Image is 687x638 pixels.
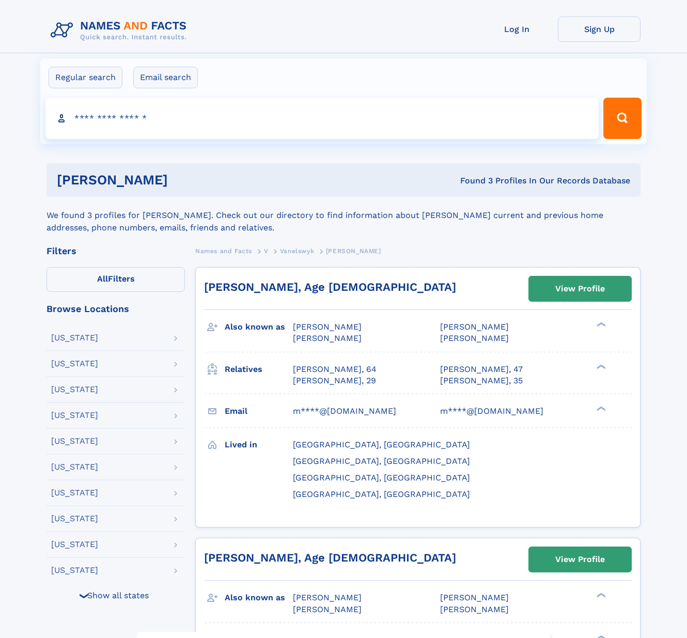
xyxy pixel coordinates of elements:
span: [PERSON_NAME] [326,247,381,255]
span: [PERSON_NAME] [440,593,509,602]
div: [US_STATE] [51,360,98,368]
span: [PERSON_NAME] [440,322,509,332]
a: [PERSON_NAME], 35 [440,375,523,386]
div: ❯ [78,592,90,599]
a: Names and Facts [195,244,252,257]
div: View Profile [555,277,605,301]
label: Email search [133,67,198,88]
span: [PERSON_NAME] [293,322,362,332]
span: [GEOGRAPHIC_DATA], [GEOGRAPHIC_DATA] [293,440,470,449]
div: [US_STATE] [51,489,98,497]
span: [PERSON_NAME] [293,604,362,614]
span: V [264,247,269,255]
div: We found 3 profiles for [PERSON_NAME]. Check out our directory to find information about [PERSON_... [46,197,641,234]
div: Browse Locations [46,304,185,314]
a: View Profile [529,276,631,301]
div: Filters [46,246,185,256]
input: search input [45,98,599,139]
a: View Profile [529,547,631,572]
div: Show all states [46,583,185,608]
div: ❯ [594,405,606,412]
button: Search Button [603,98,642,139]
div: [US_STATE] [51,334,98,342]
div: [US_STATE] [51,540,98,549]
label: Filters [46,267,185,292]
a: [PERSON_NAME], 47 [440,364,523,375]
div: ❯ [594,321,606,328]
a: Vanelswyk [280,244,314,257]
h3: Relatives [225,361,293,378]
div: ❯ [594,363,606,370]
span: Vanelswyk [280,247,314,255]
div: [US_STATE] [51,515,98,523]
div: [US_STATE] [51,463,98,471]
h3: Lived in [225,436,293,454]
div: [US_STATE] [51,411,98,419]
div: [US_STATE] [51,385,98,394]
span: [PERSON_NAME] [293,333,362,343]
h3: Also known as [225,589,293,606]
h1: [PERSON_NAME] [57,174,314,186]
span: [PERSON_NAME] [440,333,509,343]
a: [PERSON_NAME], Age [DEMOGRAPHIC_DATA] [204,281,456,293]
a: Log In [475,17,558,42]
span: [GEOGRAPHIC_DATA], [GEOGRAPHIC_DATA] [293,456,470,466]
span: [GEOGRAPHIC_DATA], [GEOGRAPHIC_DATA] [293,473,470,483]
div: View Profile [555,548,605,571]
a: V [264,244,269,257]
a: Sign Up [558,17,641,42]
img: Logo Names and Facts [46,17,195,44]
span: [GEOGRAPHIC_DATA], [GEOGRAPHIC_DATA] [293,489,470,499]
span: [PERSON_NAME] [293,593,362,602]
a: [PERSON_NAME], 29 [293,375,376,386]
a: [PERSON_NAME], 64 [293,364,377,375]
div: ❯ [594,592,606,599]
h3: Email [225,402,293,420]
h3: Also known as [225,318,293,336]
span: All [97,274,108,284]
a: [PERSON_NAME], Age [DEMOGRAPHIC_DATA] [204,551,456,564]
div: Found 3 Profiles In Our Records Database [314,175,630,186]
label: Regular search [49,67,122,88]
div: [US_STATE] [51,566,98,574]
span: [PERSON_NAME] [440,604,509,614]
div: [US_STATE] [51,437,98,445]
